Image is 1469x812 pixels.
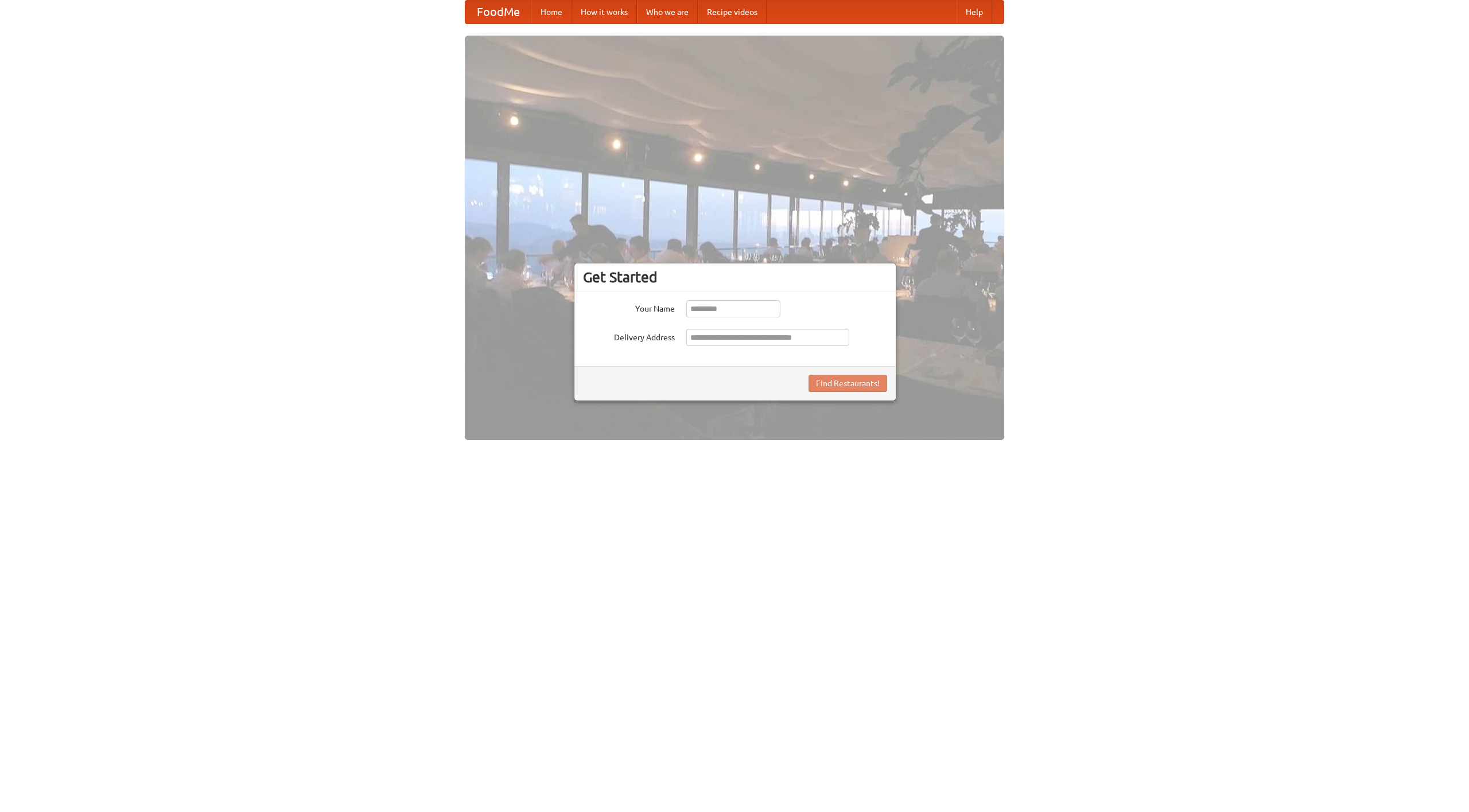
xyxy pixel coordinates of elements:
label: Your Name [583,300,675,314]
a: FoodMe [465,1,531,24]
h3: Get Started [583,269,887,286]
button: Find Restaurants! [809,375,887,392]
a: Who we are [637,1,698,24]
a: Help [957,1,992,24]
a: Recipe videos [698,1,767,24]
a: Home [531,1,572,24]
label: Delivery Address [583,329,675,343]
a: How it works [572,1,637,24]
